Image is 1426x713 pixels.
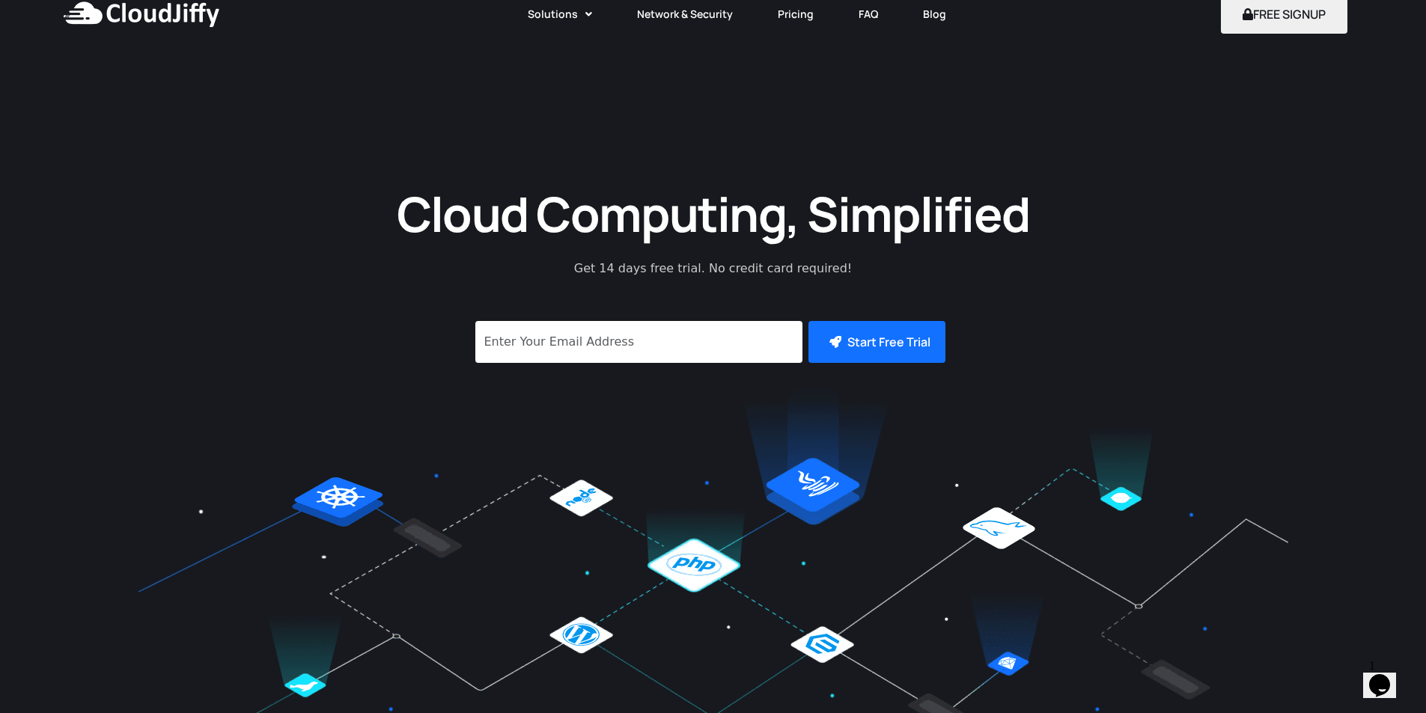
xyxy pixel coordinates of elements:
[475,321,802,363] input: Enter Your Email Address
[377,183,1050,245] h1: Cloud Computing, Simplified
[808,321,945,363] button: Start Free Trial
[1221,6,1347,22] a: FREE SIGNUP
[1363,653,1411,698] iframe: chat widget
[508,260,919,278] p: Get 14 days free trial. No credit card required!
